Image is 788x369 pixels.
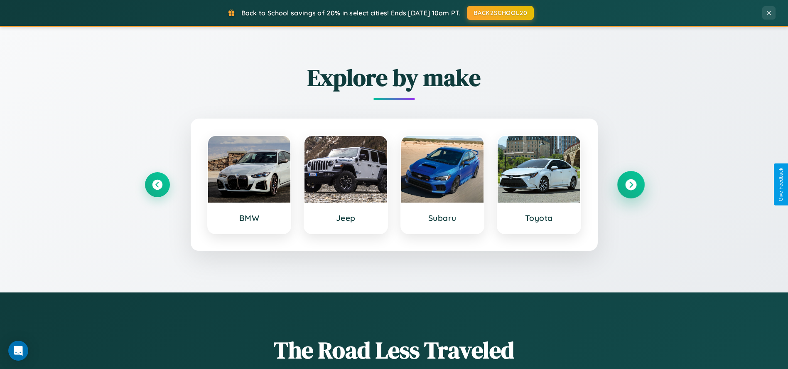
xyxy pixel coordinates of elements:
[241,9,461,17] span: Back to School savings of 20% in select cities! Ends [DATE] 10am PT.
[410,213,476,223] h3: Subaru
[216,213,282,223] h3: BMW
[778,168,784,201] div: Give Feedback
[145,62,643,94] h2: Explore by make
[145,334,643,366] h1: The Road Less Traveled
[506,213,572,223] h3: Toyota
[313,213,379,223] h3: Jeep
[467,6,534,20] button: BACK2SCHOOL20
[8,341,28,361] div: Open Intercom Messenger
